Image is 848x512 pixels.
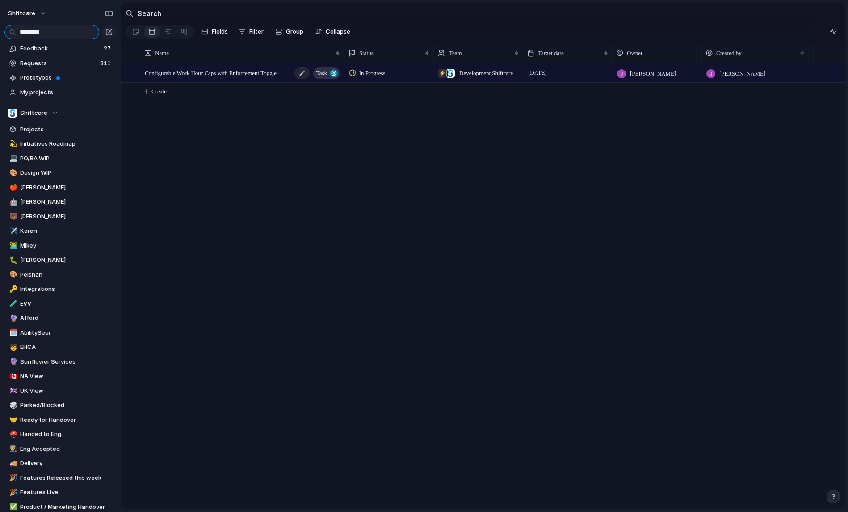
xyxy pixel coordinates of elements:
[8,270,17,279] button: 🎨
[449,49,462,58] span: Team
[197,25,231,39] button: Fields
[9,197,16,207] div: 🤖
[9,153,16,164] div: 💻
[9,473,16,483] div: 🎉
[9,444,16,454] div: 👨‍🏭
[104,44,113,53] span: 27
[8,401,17,410] button: 🎲
[4,181,116,194] a: 🍎[PERSON_NAME]
[145,67,277,78] span: Configurable Work Hour Caps with Enforcement Toggle
[359,69,386,78] span: In Progress
[8,212,17,221] button: 🐻
[8,445,17,453] button: 👨‍🏭
[8,415,17,424] button: 🤝
[9,458,16,469] div: 🚚
[20,241,113,250] span: Mikey
[8,372,17,381] button: 🇨🇦
[155,49,169,58] span: Name
[20,328,113,337] span: AbilitySeer
[20,401,113,410] span: Parked/Blocked
[9,211,16,222] div: 🐻
[4,224,116,238] a: ✈️Karan
[716,49,742,58] span: Created by
[326,27,350,36] span: Collapse
[9,429,16,440] div: ⛑️
[20,357,113,366] span: Sunflower Services
[4,326,116,340] a: 🗓️AbilitySeer
[20,154,113,163] span: PO/BA WIP
[20,212,113,221] span: [PERSON_NAME]
[9,182,16,193] div: 🍎
[627,49,642,58] span: Owner
[4,282,116,296] a: 🔑Integrations
[313,67,340,79] button: Task
[100,59,113,68] span: 311
[20,285,113,294] span: Integrations
[8,430,17,439] button: ⛑️
[4,71,116,84] a: Prototypes
[9,284,16,294] div: 🔑
[9,226,16,236] div: ✈️
[9,487,16,498] div: 🎉
[20,415,113,424] span: Ready for Handover
[8,183,17,192] button: 🍎
[8,241,17,250] button: 👨‍💻
[4,297,116,311] a: 🧪EVV
[9,269,16,280] div: 🎨
[9,400,16,411] div: 🎲
[20,197,113,206] span: [PERSON_NAME]
[20,314,113,323] span: Afford
[20,386,113,395] span: UK View
[151,87,167,96] span: Create
[20,488,113,497] span: Features Live
[8,459,17,468] button: 🚚
[8,154,17,163] button: 💻
[286,27,303,36] span: Group
[4,340,116,354] a: 🧒EHCA
[20,139,113,148] span: Initiatives Roadmap
[9,298,16,309] div: 🧪
[538,49,564,58] span: Target date
[316,67,327,80] span: Task
[4,152,116,165] div: 💻PO/BA WIP
[9,386,16,396] div: 🇬🇧
[9,357,16,367] div: 🔮
[4,123,116,136] a: Projects
[20,73,113,82] span: Prototypes
[20,343,113,352] span: EHCA
[8,503,17,512] button: ✅
[4,384,116,398] a: 🇬🇧UK View
[4,166,116,180] a: 🎨Design WIP
[719,69,765,78] span: [PERSON_NAME]
[4,253,116,267] div: 🐛[PERSON_NAME]
[235,25,267,39] button: Filter
[9,313,16,323] div: 🔮
[4,442,116,456] a: 👨‍🏭Eng Accepted
[20,44,101,53] span: Feedback
[4,355,116,369] a: 🔮Sunflower Services
[8,256,17,264] button: 🐛
[4,413,116,427] a: 🤝Ready for Handover
[4,428,116,441] a: ⛑️Handed to Eng.
[20,109,47,118] span: Shiftcare
[8,285,17,294] button: 🔑
[8,139,17,148] button: 💫
[4,42,116,55] a: Feedback27
[4,195,116,209] a: 🤖[PERSON_NAME]
[4,399,116,412] div: 🎲Parked/Blocked
[4,137,116,151] a: 💫Initiatives Roadmap
[630,69,676,78] span: [PERSON_NAME]
[4,457,116,470] a: 🚚Delivery
[8,474,17,483] button: 🎉
[20,125,113,134] span: Projects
